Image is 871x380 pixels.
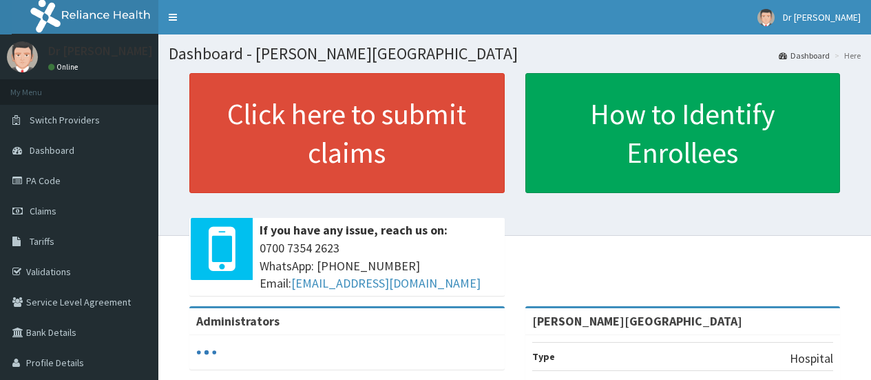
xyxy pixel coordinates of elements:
b: If you have any issue, reach us on: [260,222,448,238]
a: How to Identify Enrollees [525,73,841,193]
a: Dashboard [779,50,830,61]
span: Switch Providers [30,114,100,126]
h1: Dashboard - [PERSON_NAME][GEOGRAPHIC_DATA] [169,45,861,63]
span: Dr [PERSON_NAME] [783,11,861,23]
b: Type [532,350,555,363]
a: Click here to submit claims [189,73,505,193]
img: User Image [757,9,775,26]
p: Hospital [790,350,833,368]
a: Online [48,62,81,72]
svg: audio-loading [196,342,217,363]
span: Claims [30,205,56,217]
span: 0700 7354 2623 WhatsApp: [PHONE_NUMBER] Email: [260,239,498,292]
b: Administrators [196,313,280,329]
a: [EMAIL_ADDRESS][DOMAIN_NAME] [291,275,481,291]
p: Dr [PERSON_NAME] [48,45,153,57]
img: User Image [7,41,38,72]
strong: [PERSON_NAME][GEOGRAPHIC_DATA] [532,313,742,329]
span: Dashboard [30,144,74,157]
li: Here [831,50,861,61]
span: Tariffs [30,235,54,248]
